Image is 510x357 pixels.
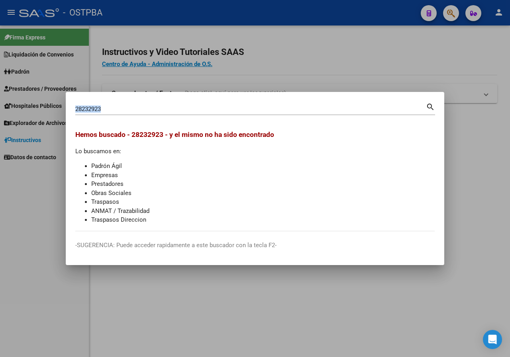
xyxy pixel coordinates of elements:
[75,241,435,250] p: -SUGERENCIA: Puede acceder rapidamente a este buscador con la tecla F2-
[483,330,502,349] div: Open Intercom Messenger
[91,215,435,224] li: Traspasos Direccion
[91,179,435,189] li: Prestadores
[426,101,435,111] mat-icon: search
[91,197,435,207] li: Traspasos
[91,189,435,198] li: Obras Sociales
[75,131,274,139] span: Hemos buscado - 28232923 - y el mismo no ha sido encontrado
[91,171,435,180] li: Empresas
[91,207,435,216] li: ANMAT / Trazabilidad
[91,162,435,171] li: Padrón Ágil
[75,129,435,224] div: Lo buscamos en:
